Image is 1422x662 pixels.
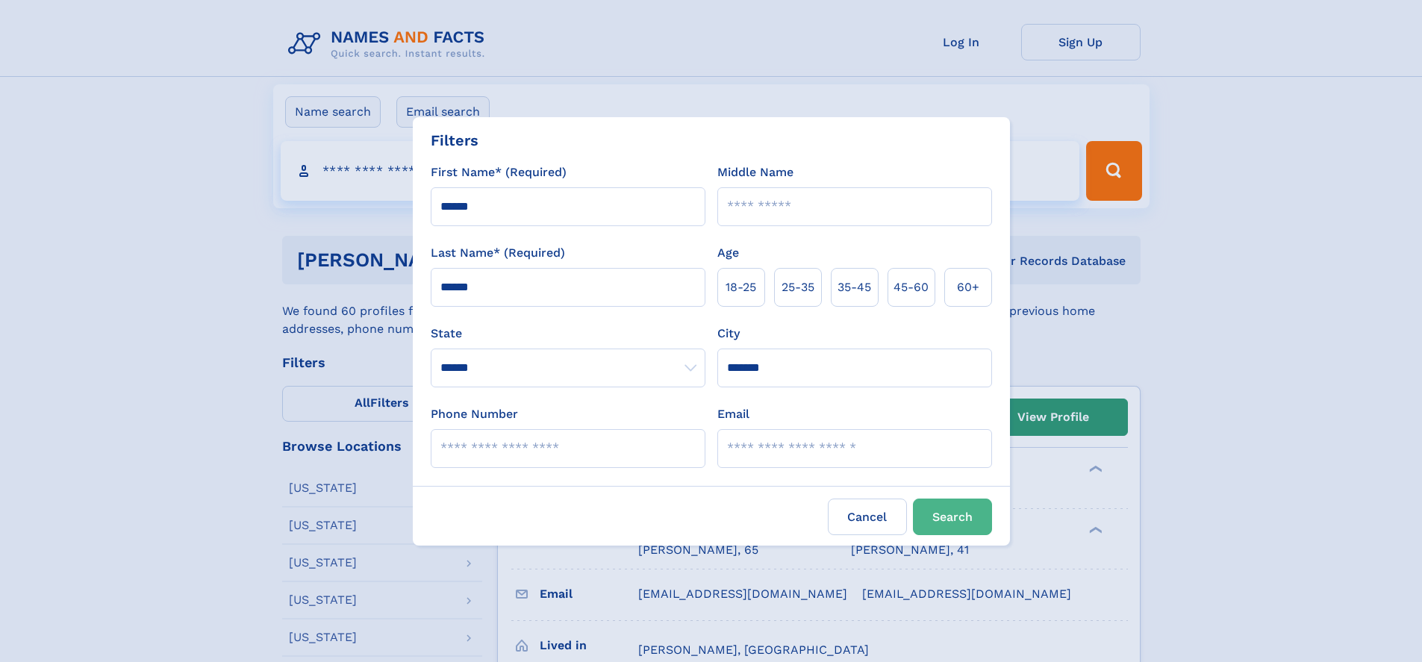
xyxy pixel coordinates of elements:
[838,278,871,296] span: 35‑45
[431,244,565,262] label: Last Name* (Required)
[431,163,567,181] label: First Name* (Required)
[717,325,740,343] label: City
[717,244,739,262] label: Age
[431,325,705,343] label: State
[782,278,814,296] span: 25‑35
[913,499,992,535] button: Search
[957,278,979,296] span: 60+
[431,405,518,423] label: Phone Number
[894,278,929,296] span: 45‑60
[828,499,907,535] label: Cancel
[726,278,756,296] span: 18‑25
[717,405,749,423] label: Email
[717,163,793,181] label: Middle Name
[431,129,478,152] div: Filters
